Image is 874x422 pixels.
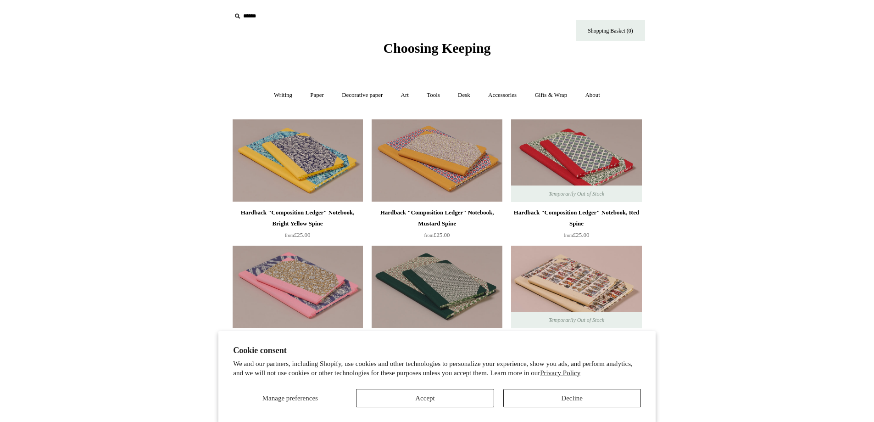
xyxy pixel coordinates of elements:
button: Decline [503,389,641,407]
a: Accessories [480,83,525,107]
span: Manage preferences [262,394,318,402]
a: Gifts & Wrap [526,83,575,107]
span: £25.00 [285,231,311,238]
button: Manage preferences [233,389,347,407]
span: from [285,233,294,238]
a: Decorative paper [334,83,391,107]
a: Hardback "Composition Ledger" Notebook, Mustard Spine from£25.00 [372,207,502,245]
a: Hardback "Composition Ledger" Notebook, Bright Yellow Spine from£25.00 [233,207,363,245]
a: Tools [418,83,448,107]
img: Hardback "Composition Ledger" Notebook, Mustard Spine [372,119,502,202]
a: About [577,83,608,107]
img: Hardback "Composition Ledger" Notebook, Tarot [511,246,641,328]
div: Hardback "Composition Ledger" Notebook, Mustard Spine [374,207,500,229]
span: Temporarily Out of Stock [540,312,613,328]
a: Writing [266,83,301,107]
div: Hardback "Composition Ledger" Notebook, Bright Yellow Spine [235,207,361,229]
span: from [564,233,573,238]
img: Hardback "Composition Ledger" Notebook, Baby Pink Spine [233,246,363,328]
a: Hardback "Composition Ledger" Notebook, Mustard Spine Hardback "Composition Ledger" Notebook, Mus... [372,119,502,202]
img: Hardback "Composition Ledger" Notebook, Green Spine [372,246,502,328]
a: Hardback "Composition Ledger" Notebook, Tarot Hardback "Composition Ledger" Notebook, Tarot Tempo... [511,246,641,328]
span: Temporarily Out of Stock [540,186,613,202]
img: Hardback "Composition Ledger" Notebook, Red Spine [511,119,641,202]
span: £25.00 [424,231,450,238]
img: Hardback "Composition Ledger" Notebook, Bright Yellow Spine [233,119,363,202]
span: from [424,233,434,238]
a: Privacy Policy [540,369,580,377]
span: Choosing Keeping [383,40,490,56]
a: Hardback "Composition Ledger" Notebook, Bright Yellow Spine Hardback "Composition Ledger" Noteboo... [233,119,363,202]
div: Hardback "Composition Ledger" Notebook, Red Spine [513,207,639,229]
a: Art [393,83,417,107]
a: Hardback "Composition Ledger" Notebook, Baby Pink Spine Hardback "Composition Ledger" Notebook, B... [233,246,363,328]
a: Choosing Keeping [383,48,490,54]
h2: Cookie consent [233,346,641,355]
a: Hardback "Composition Ledger" Notebook, Red Spine Hardback "Composition Ledger" Notebook, Red Spi... [511,119,641,202]
button: Accept [356,389,494,407]
p: We and our partners, including Shopify, use cookies and other technologies to personalize your ex... [233,360,641,377]
a: Shopping Basket (0) [576,20,645,41]
a: Hardback "Composition Ledger" Notebook, Red Spine from£25.00 [511,207,641,245]
a: Paper [302,83,332,107]
a: Hardback "Composition Ledger" Notebook, Green Spine Hardback "Composition Ledger" Notebook, Green... [372,246,502,328]
span: £25.00 [564,231,590,238]
a: Desk [450,83,479,107]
